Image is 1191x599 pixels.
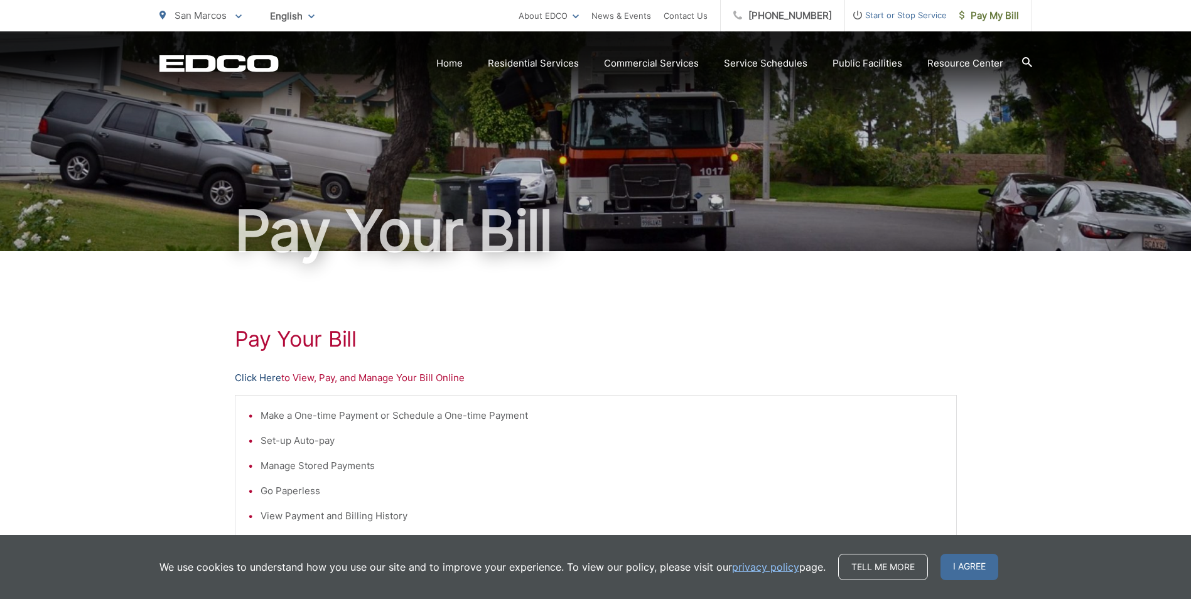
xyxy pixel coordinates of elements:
[235,326,957,352] h1: Pay Your Bill
[159,559,826,575] p: We use cookies to understand how you use our site and to improve your experience. To view our pol...
[833,56,902,71] a: Public Facilities
[235,370,281,386] a: Click Here
[159,55,279,72] a: EDCD logo. Return to the homepage.
[940,554,998,580] span: I agree
[724,56,807,71] a: Service Schedules
[519,8,579,23] a: About EDCO
[838,554,928,580] a: Tell me more
[261,483,944,499] li: Go Paperless
[235,370,957,386] p: to View, Pay, and Manage Your Bill Online
[927,56,1003,71] a: Resource Center
[261,509,944,524] li: View Payment and Billing History
[591,8,651,23] a: News & Events
[159,200,1032,262] h1: Pay Your Bill
[175,9,227,21] span: San Marcos
[488,56,579,71] a: Residential Services
[664,8,708,23] a: Contact Us
[261,458,944,473] li: Manage Stored Payments
[261,408,944,423] li: Make a One-time Payment or Schedule a One-time Payment
[261,433,944,448] li: Set-up Auto-pay
[959,8,1019,23] span: Pay My Bill
[604,56,699,71] a: Commercial Services
[436,56,463,71] a: Home
[732,559,799,575] a: privacy policy
[261,5,324,27] span: English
